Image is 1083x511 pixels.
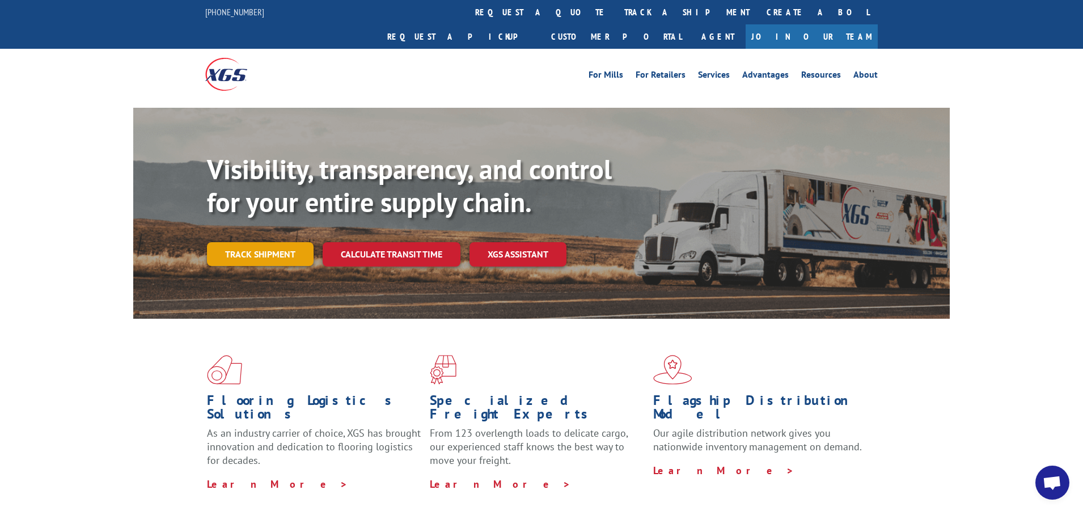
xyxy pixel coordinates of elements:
[207,478,348,491] a: Learn More >
[653,355,692,385] img: xgs-icon-flagship-distribution-model-red
[698,70,730,83] a: Services
[430,426,644,477] p: From 123 overlength loads to delicate cargo, our experienced staff knows the best way to move you...
[653,464,794,477] a: Learn More >
[207,394,421,426] h1: Flooring Logistics Solutions
[469,242,566,267] a: XGS ASSISTANT
[205,6,264,18] a: [PHONE_NUMBER]
[690,24,746,49] a: Agent
[430,478,571,491] a: Learn More >
[853,70,878,83] a: About
[742,70,789,83] a: Advantages
[801,70,841,83] a: Resources
[430,355,456,385] img: xgs-icon-focused-on-flooring-red
[746,24,878,49] a: Join Our Team
[323,242,460,267] a: Calculate transit time
[207,355,242,385] img: xgs-icon-total-supply-chain-intelligence-red
[207,242,314,266] a: Track shipment
[653,394,868,426] h1: Flagship Distribution Model
[653,426,862,453] span: Our agile distribution network gives you nationwide inventory management on demand.
[207,426,421,467] span: As an industry carrier of choice, XGS has brought innovation and dedication to flooring logistics...
[543,24,690,49] a: Customer Portal
[589,70,623,83] a: For Mills
[1035,466,1069,500] div: Open chat
[379,24,543,49] a: Request a pickup
[430,394,644,426] h1: Specialized Freight Experts
[636,70,686,83] a: For Retailers
[207,151,612,219] b: Visibility, transparency, and control for your entire supply chain.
